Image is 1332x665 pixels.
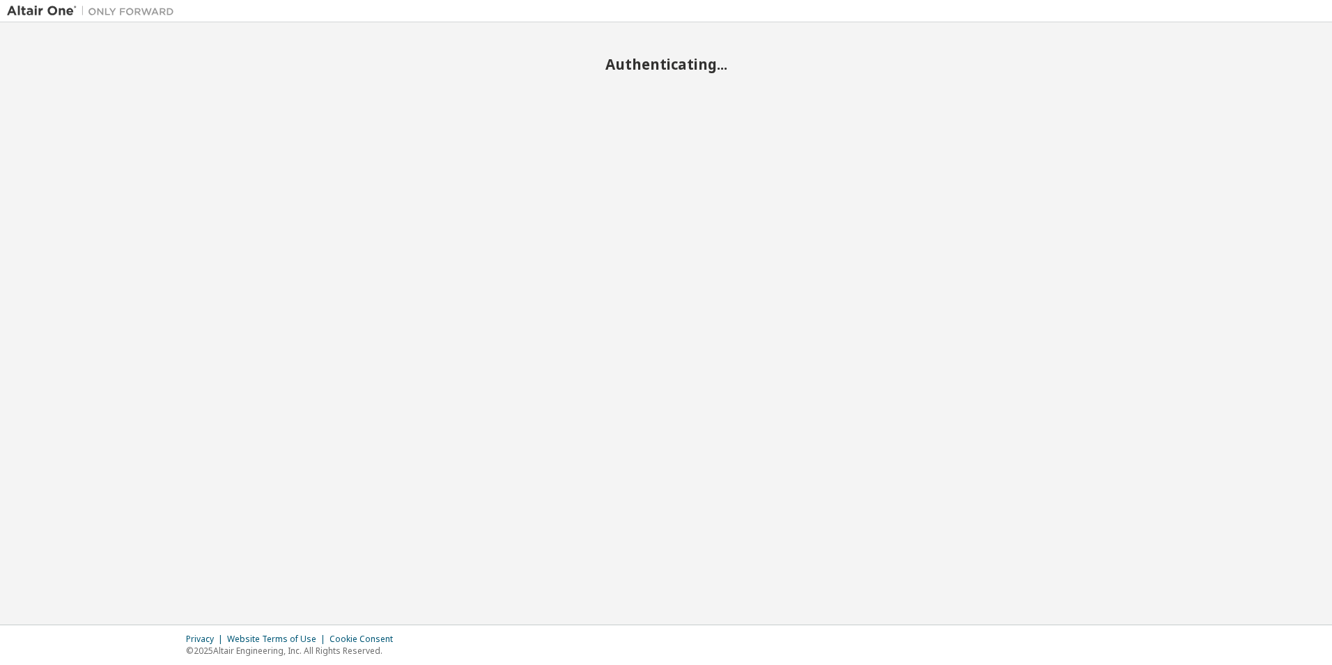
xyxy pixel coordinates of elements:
[7,55,1325,73] h2: Authenticating...
[186,645,401,657] p: © 2025 Altair Engineering, Inc. All Rights Reserved.
[227,634,330,645] div: Website Terms of Use
[186,634,227,645] div: Privacy
[7,4,181,18] img: Altair One
[330,634,401,645] div: Cookie Consent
